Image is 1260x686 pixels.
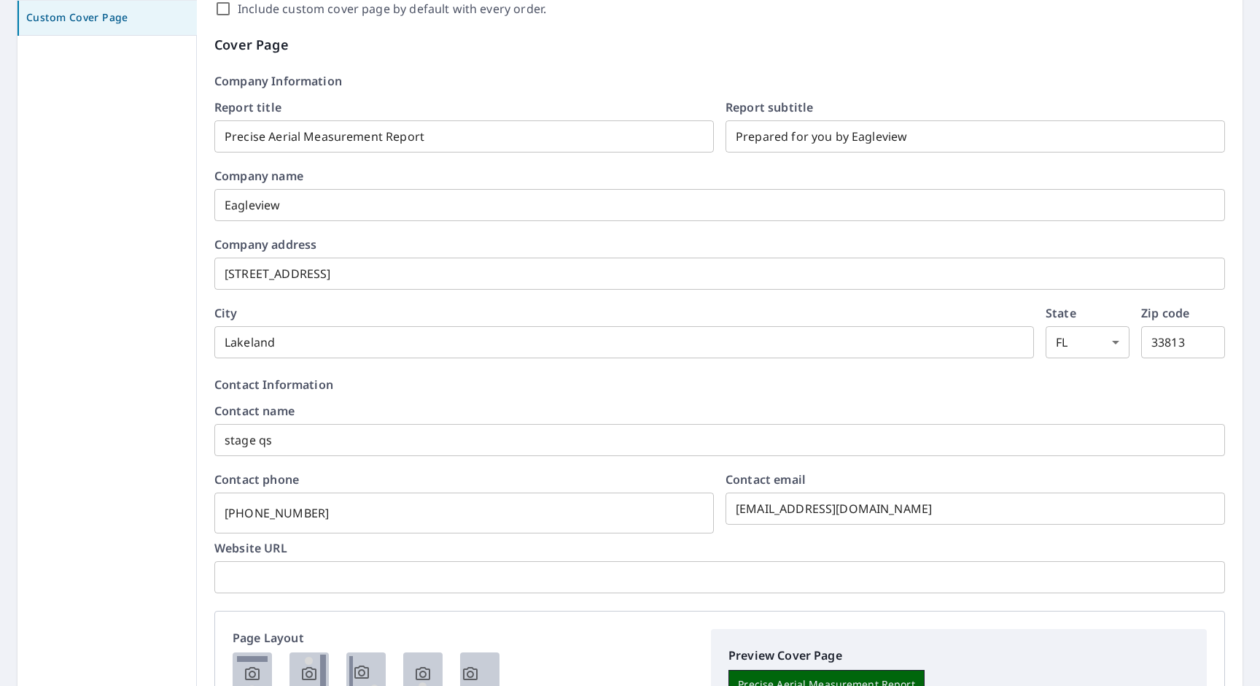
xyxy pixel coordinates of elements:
div: FL [1046,326,1129,358]
label: Company name [214,170,1225,182]
label: Contact phone [214,474,714,485]
label: Report subtitle [726,101,1225,113]
label: Website URL [214,542,1225,554]
label: Zip code [1141,307,1225,319]
em: FL [1056,336,1067,350]
p: Preview Cover Page [728,647,1189,664]
label: State [1046,307,1129,319]
label: Report title [214,101,714,113]
p: Page Layout [233,629,693,647]
label: City [214,307,1034,319]
label: Contact name [214,405,1225,417]
label: Company address [214,239,1225,250]
p: Company Information [214,72,1225,90]
p: Contact Information [214,376,1225,393]
label: Contact email [726,474,1225,485]
span: Custom Cover Page [26,9,188,27]
p: Cover Page [214,35,1225,55]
